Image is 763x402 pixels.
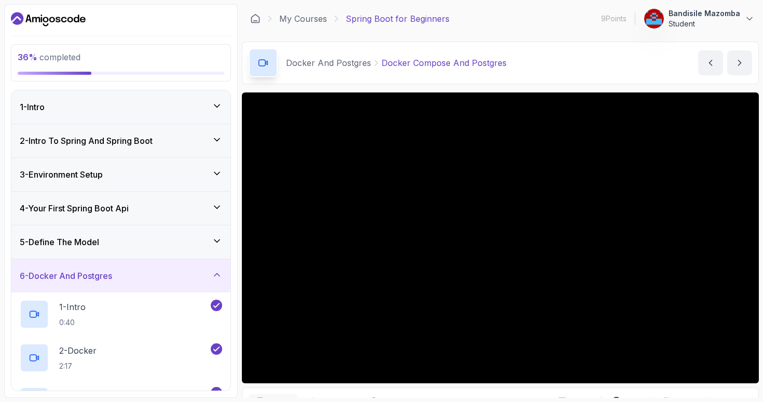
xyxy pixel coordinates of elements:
iframe: 5 - Docker Compose and Postgres [242,92,759,383]
button: 2-Intro To Spring And Spring Boot [11,124,230,157]
button: 2-Docker2:17 [20,343,222,372]
h3: 3 - Environment Setup [20,168,103,181]
p: 9 Points [601,14,626,24]
h3: 5 - Define The Model [20,236,99,248]
h3: 1 - Intro [20,101,45,113]
span: completed [18,52,80,62]
a: My Courses [279,12,327,25]
p: 2:17 [59,361,97,371]
button: next content [727,50,752,75]
p: Docker And Postgres [286,57,371,69]
a: Dashboard [11,11,86,28]
p: 0:40 [59,317,86,328]
button: 1-Intro0:40 [20,300,222,329]
button: user profile imageBandisile MazombaStudent [644,8,755,29]
a: Dashboard [250,14,261,24]
img: user profile image [644,9,664,29]
p: Bandisile Mazomba [669,8,740,19]
p: 2 - Docker [59,344,97,357]
button: 6-Docker And Postgres [11,259,230,292]
button: 5-Define The Model [11,225,230,259]
button: 4-Your First Spring Boot Api [11,192,230,225]
button: 3-Environment Setup [11,158,230,191]
p: Docker Compose And Postgres [382,57,507,69]
button: 1-Intro [11,90,230,124]
p: Student [669,19,740,29]
p: 1 - Intro [59,301,86,313]
p: 3 - Docker Official Website [59,388,159,400]
h3: 4 - Your First Spring Boot Api [20,202,129,215]
span: 36 % [18,52,37,62]
h3: 2 - Intro To Spring And Spring Boot [20,135,153,147]
h3: 6 - Docker And Postgres [20,270,112,282]
p: Spring Boot for Beginners [346,12,449,25]
button: previous content [698,50,723,75]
